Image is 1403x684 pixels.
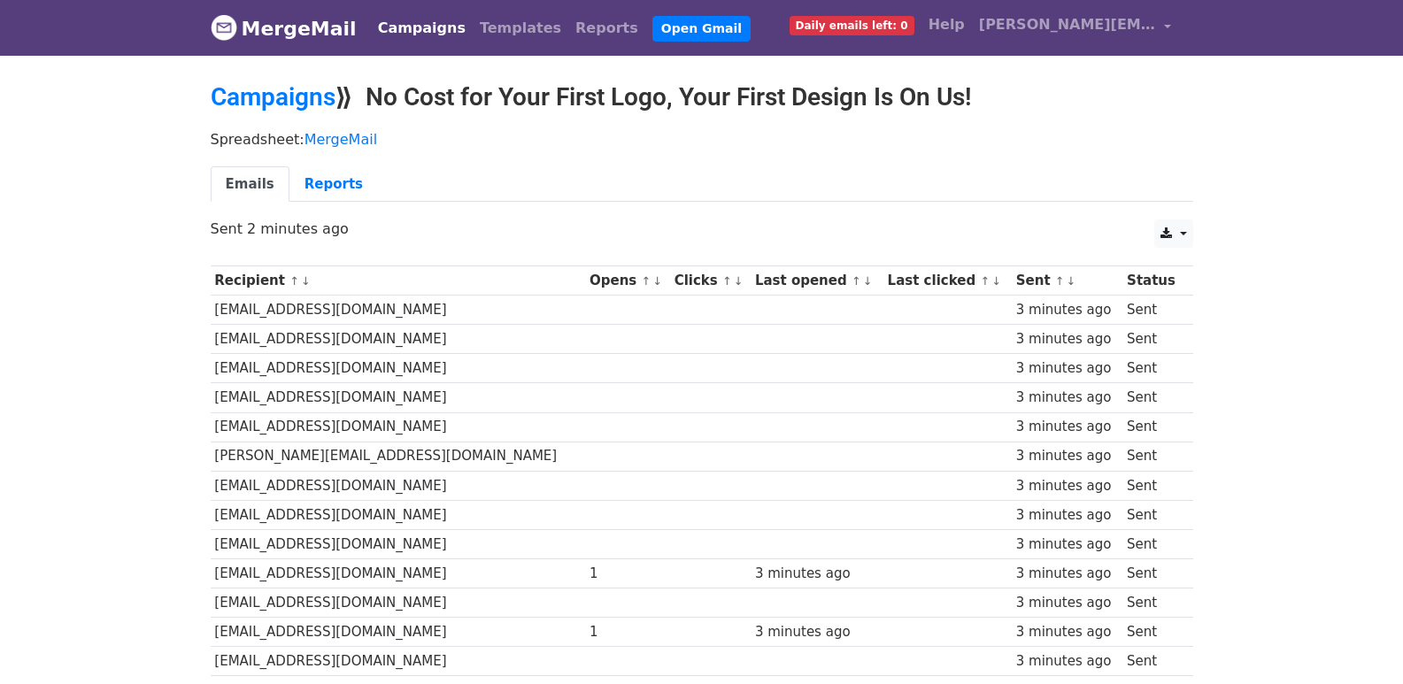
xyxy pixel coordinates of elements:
[1122,383,1183,412] td: Sent
[782,7,921,42] a: Daily emails left: 0
[722,274,732,288] a: ↑
[211,647,586,676] td: [EMAIL_ADDRESS][DOMAIN_NAME]
[211,325,586,354] td: [EMAIL_ADDRESS][DOMAIN_NAME]
[590,564,666,584] div: 1
[289,166,378,203] a: Reports
[301,274,311,288] a: ↓
[304,131,377,148] a: MergeMail
[1016,417,1119,437] div: 3 minutes ago
[211,354,586,383] td: [EMAIL_ADDRESS][DOMAIN_NAME]
[1122,325,1183,354] td: Sent
[289,274,299,288] a: ↑
[734,274,744,288] a: ↓
[211,559,586,588] td: [EMAIL_ADDRESS][DOMAIN_NAME]
[585,266,670,296] th: Opens
[863,274,873,288] a: ↓
[979,14,1156,35] span: [PERSON_NAME][EMAIL_ADDRESS][DOMAIN_NAME]
[211,10,357,47] a: MergeMail
[652,274,662,288] a: ↓
[642,274,651,288] a: ↑
[211,130,1193,149] p: Spreadsheet:
[980,274,990,288] a: ↑
[972,7,1179,49] a: [PERSON_NAME][EMAIL_ADDRESS][DOMAIN_NAME]
[1122,471,1183,500] td: Sent
[1067,274,1076,288] a: ↓
[751,266,883,296] th: Last opened
[1016,593,1119,613] div: 3 minutes ago
[921,7,972,42] a: Help
[473,11,568,46] a: Templates
[790,16,914,35] span: Daily emails left: 0
[1016,534,1119,555] div: 3 minutes ago
[755,564,879,584] div: 3 minutes ago
[1016,388,1119,408] div: 3 minutes ago
[670,266,751,296] th: Clicks
[371,11,473,46] a: Campaigns
[590,622,666,642] div: 1
[211,14,237,41] img: MergeMail logo
[1122,354,1183,383] td: Sent
[1122,442,1183,471] td: Sent
[211,442,586,471] td: [PERSON_NAME][EMAIL_ADDRESS][DOMAIN_NAME]
[211,296,586,325] td: [EMAIL_ADDRESS][DOMAIN_NAME]
[1122,529,1183,558] td: Sent
[991,274,1001,288] a: ↓
[1016,476,1119,496] div: 3 minutes ago
[755,622,879,642] div: 3 minutes ago
[852,274,861,288] a: ↑
[1122,500,1183,529] td: Sent
[211,412,586,442] td: [EMAIL_ADDRESS][DOMAIN_NAME]
[1122,618,1183,647] td: Sent
[1016,651,1119,672] div: 3 minutes ago
[1016,358,1119,379] div: 3 minutes ago
[211,529,586,558] td: [EMAIL_ADDRESS][DOMAIN_NAME]
[1122,588,1183,618] td: Sent
[1012,266,1122,296] th: Sent
[1016,505,1119,526] div: 3 minutes ago
[1016,300,1119,320] div: 3 minutes ago
[883,266,1012,296] th: Last clicked
[211,166,289,203] a: Emails
[568,11,645,46] a: Reports
[1122,266,1183,296] th: Status
[211,618,586,647] td: [EMAIL_ADDRESS][DOMAIN_NAME]
[1122,647,1183,676] td: Sent
[211,383,586,412] td: [EMAIL_ADDRESS][DOMAIN_NAME]
[1122,296,1183,325] td: Sent
[1122,559,1183,588] td: Sent
[1016,564,1119,584] div: 3 minutes ago
[211,266,586,296] th: Recipient
[211,500,586,529] td: [EMAIL_ADDRESS][DOMAIN_NAME]
[1122,412,1183,442] td: Sent
[652,16,751,42] a: Open Gmail
[1055,274,1065,288] a: ↑
[211,471,586,500] td: [EMAIL_ADDRESS][DOMAIN_NAME]
[211,82,1193,112] h2: ⟫ No Cost for Your First Logo, Your First Design Is On Us!
[211,82,335,111] a: Campaigns
[211,219,1193,238] p: Sent 2 minutes ago
[1016,622,1119,642] div: 3 minutes ago
[211,588,586,618] td: [EMAIL_ADDRESS][DOMAIN_NAME]
[1016,329,1119,350] div: 3 minutes ago
[1016,446,1119,466] div: 3 minutes ago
